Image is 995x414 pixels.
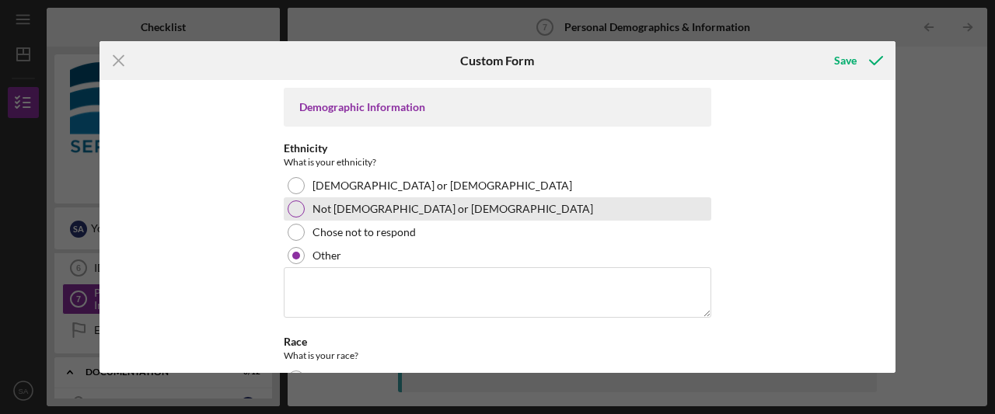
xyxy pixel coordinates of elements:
[819,45,895,76] button: Save
[284,142,711,155] div: Ethnicity
[284,348,711,364] div: What is your race?
[299,101,696,113] div: Demographic Information
[312,179,572,192] label: [DEMOGRAPHIC_DATA] or [DEMOGRAPHIC_DATA]
[284,155,711,170] div: What is your ethnicity?
[460,54,534,68] h6: Custom Form
[834,45,857,76] div: Save
[284,336,711,348] div: Race
[312,249,341,262] label: Other
[312,226,416,238] label: Chose not to respond
[312,203,593,215] label: Not [DEMOGRAPHIC_DATA] or [DEMOGRAPHIC_DATA]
